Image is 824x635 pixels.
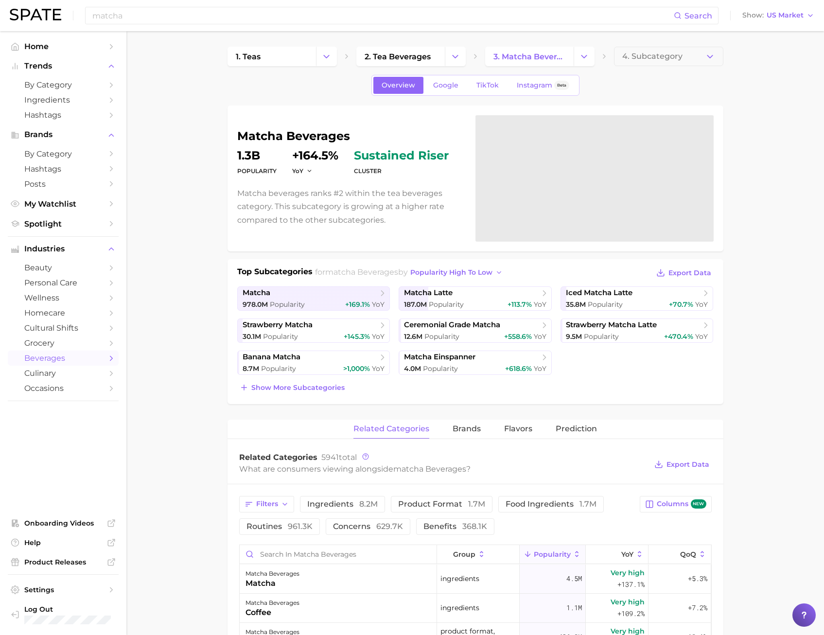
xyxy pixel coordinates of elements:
button: YoY [586,545,649,564]
a: Google [425,77,467,94]
span: YoY [695,300,708,309]
span: YoY [534,332,546,341]
span: ceremonial grade matcha [404,320,500,330]
a: 2. tea beverages [356,47,445,66]
span: Popularity [261,364,296,373]
span: Hashtags [24,110,102,120]
span: 1.7m [579,499,596,509]
span: YoY [695,332,708,341]
span: 5941 [321,453,339,462]
span: Google [433,81,458,89]
a: by Category [8,146,119,161]
span: +470.4% [664,332,693,341]
span: iced matcha latte [566,288,632,298]
span: Flavors [504,424,532,433]
span: Overview [382,81,415,89]
a: matcha978.0m Popularity+169.1% YoY [237,286,390,311]
span: brands [453,424,481,433]
a: TikTok [468,77,507,94]
span: Search [684,11,712,20]
span: wellness [24,293,102,302]
a: Overview [373,77,423,94]
span: by Category [24,80,102,89]
button: Export Data [652,458,711,471]
button: Change Category [445,47,466,66]
a: occasions [8,381,119,396]
span: beauty [24,263,102,272]
button: Change Category [316,47,337,66]
span: Log Out [24,605,119,614]
span: 12.6m [404,332,422,341]
span: +70.7% [669,300,693,309]
span: 629.7k [376,522,403,531]
span: Trends [24,62,102,71]
button: Popularity [520,545,586,564]
span: Industries [24,245,102,253]
a: Product Releases [8,555,119,569]
button: QoQ [649,545,711,564]
span: ingredients [440,573,479,584]
span: new [691,499,706,509]
span: occasions [24,384,102,393]
span: Help [24,538,102,547]
span: YoY [621,550,633,558]
a: culinary [8,366,119,381]
span: Onboarding Videos [24,519,102,528]
span: Beta [557,81,566,89]
span: TikTok [476,81,499,89]
span: 4.0m [404,364,421,373]
span: YoY [534,300,546,309]
span: 8.2m [359,499,378,509]
span: culinary [24,369,102,378]
a: grocery [8,335,119,351]
span: +5.3% [688,573,707,584]
span: 1. teas [236,52,261,61]
span: Brands [24,130,102,139]
span: Very high [611,596,645,608]
a: ceremonial grade matcha12.6m Popularity+558.6% YoY [399,318,552,343]
a: beverages [8,351,119,366]
span: 4.5m [566,573,582,584]
a: Settings [8,582,119,597]
span: strawberry matcha latte [566,320,657,330]
a: InstagramBeta [508,77,578,94]
span: Popularity [429,300,464,309]
button: Trends [8,59,119,73]
span: banana matcha [243,353,300,362]
span: Popularity [424,332,459,341]
a: matcha einspanner4.0m Popularity+618.6% YoY [399,351,552,375]
h1: matcha beverages [237,130,464,142]
span: QoQ [680,550,696,558]
dd: +164.5% [292,150,338,161]
span: 35.8m [566,300,586,309]
span: Popularity [423,364,458,373]
a: matcha latte187.0m Popularity+113.7% YoY [399,286,552,311]
span: 3. matcha beverages [493,52,565,61]
span: beverages [24,353,102,363]
a: personal care [8,275,119,290]
span: matcha einspanner [404,353,475,362]
a: homecare [8,305,119,320]
span: 368.1k [462,522,487,531]
button: Filters [239,496,294,512]
a: Onboarding Videos [8,516,119,530]
h1: Top Subcategories [237,266,313,281]
span: Posts [24,179,102,189]
div: What are consumers viewing alongside ? [239,462,648,476]
span: 978.0m [243,300,268,309]
button: YoY [292,167,313,175]
span: +113.7% [508,300,532,309]
span: Filters [256,500,278,508]
span: total [321,453,357,462]
a: strawberry matcha latte9.5m Popularity+470.4% YoY [561,318,714,343]
span: US Market [767,13,804,18]
span: Hashtags [24,164,102,174]
span: My Watchlist [24,199,102,209]
button: Industries [8,242,119,256]
span: Spotlight [24,219,102,229]
span: YoY [372,364,385,373]
span: Show more subcategories [251,384,345,392]
span: Popularity [534,550,571,558]
span: 187.0m [404,300,427,309]
button: group [437,545,520,564]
